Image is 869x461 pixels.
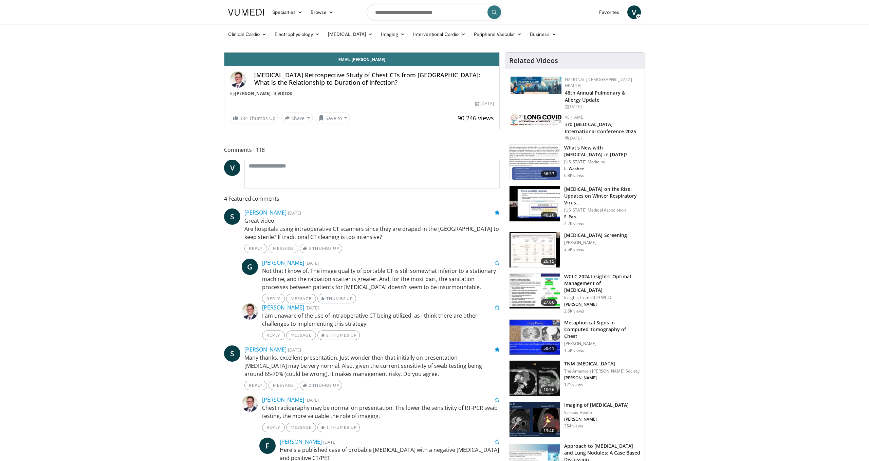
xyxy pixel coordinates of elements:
[244,346,286,353] a: [PERSON_NAME]
[224,194,500,203] span: 4 Featured comments
[271,27,324,41] a: Electrophysiology
[326,425,329,430] span: 1
[262,330,285,340] a: Reply
[510,145,560,180] img: e6ac19ea-06ec-4e73-bb2e-8837b1071482.150x105_q85_crop-smart_upscale.jpg
[475,101,494,107] div: [DATE]
[306,260,319,266] small: [DATE]
[244,209,286,216] a: [PERSON_NAME]
[224,160,240,176] a: V
[262,259,304,266] a: [PERSON_NAME]
[564,402,629,408] h3: Imaging of [MEDICAL_DATA]
[269,244,298,253] a: Message
[565,104,639,110] div: [DATE]
[564,382,583,387] p: 121 views
[509,273,641,314] a: 27:06 WCLC 2024 Insights: Optimal Management of [MEDICAL_DATA] Insights from 2024 WCLC [PERSON_NA...
[509,232,641,268] a: 26:15 [MEDICAL_DATA] Screening [PERSON_NAME] 2.5K views
[509,57,558,65] h4: Related Videos
[564,232,627,239] h3: [MEDICAL_DATA] Screening
[254,72,494,86] h4: [MEDICAL_DATA] Retrospective Study of Chest CTs from [GEOGRAPHIC_DATA]: What is the Relationship ...
[262,267,500,291] p: Not that I know of. The image quality of portable CT is still somewhat inferior to a stationary m...
[242,259,258,275] a: G
[541,386,557,393] span: 10:56
[224,53,499,66] a: Email [PERSON_NAME]
[316,113,350,123] button: Save to
[564,348,584,353] p: 1.5K views
[262,294,285,303] a: Reply
[564,173,584,178] p: 6.8K views
[367,4,502,20] input: Search topics, interventions
[565,135,639,141] div: [DATE]
[509,402,641,438] a: 13:40 Imaging of [MEDICAL_DATA] Scripps Health [PERSON_NAME] 354 views
[240,115,248,121] span: 384
[470,27,526,41] a: Peripheral Vascular
[564,240,627,245] p: [PERSON_NAME]
[526,27,560,41] a: Business
[565,89,625,103] a: 48th Annual Pulmonary & Allergy Update
[564,341,641,346] p: [PERSON_NAME]
[280,438,322,445] a: [PERSON_NAME]
[288,347,301,353] small: [DATE]
[262,423,285,432] a: Reply
[323,439,336,445] small: [DATE]
[317,330,360,340] a: 2 Thumbs Up
[564,221,584,226] p: 2.2K views
[286,330,316,340] a: Message
[307,5,338,19] a: Browse
[309,383,311,388] span: 2
[595,5,623,19] a: Favorites
[269,381,298,390] a: Message
[564,295,641,300] p: Insights from 2024 WCLC
[224,345,240,362] a: S
[564,417,629,422] p: [PERSON_NAME]
[324,27,377,41] a: [MEDICAL_DATA]
[262,304,304,311] a: [PERSON_NAME]
[541,258,557,265] span: 26:15
[377,27,409,41] a: Imaging
[509,144,641,180] a: 36:37 What's New with [MEDICAL_DATA] in [DATE]? [US_STATE] Medicine L. Washer 6.8K views
[564,159,641,165] p: [US_STATE] Medicine
[564,207,641,213] p: [US_STATE] Medical Association
[409,27,470,41] a: Interventional Cardio
[564,375,640,381] p: [PERSON_NAME]
[242,303,258,320] img: Avatar
[306,305,319,311] small: [DATE]
[309,246,311,251] span: 5
[262,312,500,328] p: I am unaware of the use of intraoperative CT being utilized, as I think there are other challenge...
[272,91,294,96] a: 5 Videos
[288,210,301,216] small: [DATE]
[511,114,561,125] img: a2792a71-925c-4fc2-b8ef-8d1b21aec2f7.png.150x105_q85_autocrop_double_scale_upscale_version-0.2.jpg
[510,232,560,267] img: 3e90dd18-24b6-4e48-8388-1b962631c192.150x105_q85_crop-smart_upscale.jpg
[317,423,360,432] a: 1 Thumbs Up
[224,27,271,41] a: Clinical Cardio
[541,212,557,219] span: 46:20
[564,302,641,307] p: [PERSON_NAME]
[510,402,560,437] img: 2b0c9572-05a4-4bd7-b434-152efb49c844.150x105_q85_crop-smart_upscale.jpg
[235,91,271,96] a: [PERSON_NAME]
[565,114,583,120] a: VE | AME
[510,274,560,309] img: 3a403bee-3229-45b3-a430-6154aa75147a.150x105_q85_crop-smart_upscale.jpg
[262,396,304,403] a: [PERSON_NAME]
[510,320,560,355] img: e91226c7-0623-465e-a712-324d86931c71.150x105_q85_crop-smart_upscale.jpg
[230,72,246,88] img: Avatar
[286,294,316,303] a: Message
[244,354,500,378] p: Many thanks, excellent presentation. Just wonder then that initially on presentation [MEDICAL_DAT...
[326,333,329,338] span: 2
[458,114,494,122] span: 90,246 views
[565,77,632,88] a: National [DEMOGRAPHIC_DATA] Health
[509,319,641,355] a: 50:41 Metaphorical Signs in Computed Tomography of Chest [PERSON_NAME] 1.5K views
[230,91,494,97] div: By
[224,208,240,225] a: S
[564,410,629,415] p: Scripps Health
[228,9,264,16] img: VuMedi Logo
[230,113,279,123] a: 384 Thumbs Up
[510,186,560,221] img: a7fdb341-8f47-4b27-b917-6bcaa0e8415b.150x105_q85_crop-smart_upscale.jpg
[262,404,500,420] p: Chest radiography may be normal on presentation. The lower the sensitivity of RT-PCR swab testing...
[268,5,307,19] a: Specialties
[286,423,316,432] a: Message
[564,360,640,367] h3: TNM [MEDICAL_DATA]
[541,427,557,434] span: 13:40
[244,217,500,241] p: Great video. Are hospitals using intraoperative CT scanners since they are draped in the [GEOGRAP...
